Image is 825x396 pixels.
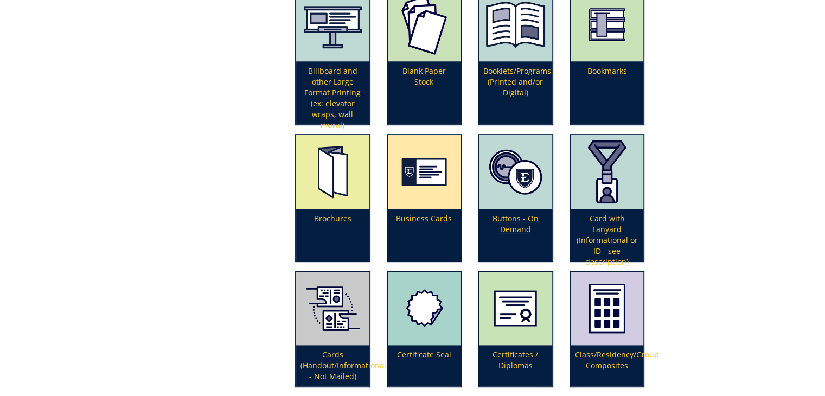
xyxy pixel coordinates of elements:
p: Card with Lanyard (Informational or ID - see description) [571,209,644,261]
a: Card with Lanyard (Informational or ID - see description) [571,135,644,260]
img: card%20with%20lanyard-64d29bdf945cd3.52638038.png [571,135,644,208]
p: Bookmarks [571,61,644,124]
a: Brochures [296,135,369,260]
img: brochures-655684ddc17079.69539308.png [296,135,369,208]
img: buttons-6556850c435158.61892814.png [479,135,552,208]
p: Class/Residency/Group Composites [571,345,644,386]
p: Certificates / Diplomas [479,345,552,386]
p: Booklets/Programs (Printed and/or Digital) [479,61,552,124]
p: Cards (Handout/Informational/Reference - Not Mailed) [296,345,369,386]
p: Brochures [296,209,369,261]
a: Buttons - On Demand [479,135,552,260]
a: Business Cards [388,135,461,260]
a: Certificate Seal [388,272,461,386]
p: Blank Paper Stock [388,61,461,124]
a: Class/Residency/Group Composites [571,272,644,386]
img: certificateseal-5a9714020dc3f7.12157616.png [388,272,461,345]
p: Billboard and other Large Format Printing (ex: elevator wraps, wall mural) [296,61,369,124]
img: certificates--diplomas-5a05f869a6b240.56065883.png [479,272,552,345]
p: Certificate Seal [388,345,461,386]
a: Cards (Handout/Informational/Reference - Not Mailed) [296,272,369,386]
p: Business Cards [388,209,461,261]
a: Certificates / Diplomas [479,272,552,386]
img: index%20reference%20card%20art-5b7c246b46b985.83964793.png [296,272,369,345]
img: class-composites-59482f17003723.28248747.png [571,272,644,345]
img: business%20cards-655684f769de13.42776325.png [388,135,461,208]
p: Buttons - On Demand [479,209,552,261]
